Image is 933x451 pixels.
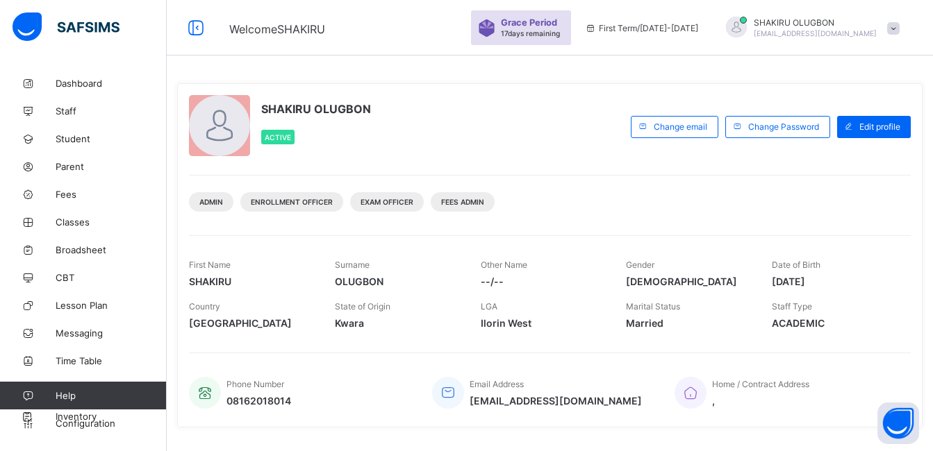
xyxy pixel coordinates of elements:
span: Other Name [481,259,527,270]
span: Time Table [56,355,167,366]
span: session/term information [585,23,698,33]
span: Welcome SHAKIRU [229,22,325,36]
span: [DATE] [772,275,897,287]
span: Email Address [470,379,524,389]
span: Fees [56,189,167,200]
span: Enrollment Officer [251,198,333,206]
span: Student [56,133,167,144]
span: Kwara [335,317,460,329]
span: [EMAIL_ADDRESS][DOMAIN_NAME] [754,29,877,37]
div: SHAKIRUOLUGBON [712,17,907,40]
span: Dashboard [56,78,167,89]
span: SHAKIRU OLUGBON [261,102,371,116]
span: CBT [56,272,167,283]
span: Broadsheet [56,244,167,255]
span: LGA [481,301,497,312]
span: Ilorin West [481,317,606,329]
span: Staff [56,105,167,117]
span: Fees Admin [441,198,484,206]
span: [EMAIL_ADDRESS][DOMAIN_NAME] [470,395,642,407]
span: [GEOGRAPHIC_DATA] [189,317,314,329]
span: Date of Birth [772,259,820,270]
span: 08162018014 [226,395,291,407]
span: Change email [654,121,707,132]
span: State of Origin [335,301,390,312]
span: 17 days remaining [501,29,560,37]
span: , [712,395,809,407]
span: --/-- [481,275,606,287]
span: Married [626,317,751,329]
span: Exam Officer [361,198,413,206]
span: ACADEMIC [772,317,897,329]
span: Grace Period [501,17,557,28]
span: OLUGBON [335,275,460,287]
span: Country [189,301,220,312]
span: Active [265,133,291,142]
img: safsims [13,12,119,42]
button: Open asap [877,402,919,444]
span: First Name [189,259,231,270]
span: Lesson Plan [56,300,167,311]
span: Classes [56,216,167,228]
span: Messaging [56,327,167,339]
span: Marital Status [626,301,680,312]
span: Admin [199,198,223,206]
span: SHAKIRU [189,275,314,287]
span: Phone Number [226,379,284,389]
span: Staff Type [772,301,812,312]
img: sticker-purple.71386a28dfed39d6af7621340158ba97.svg [478,19,495,37]
span: Change Password [748,121,819,132]
span: Parent [56,161,167,172]
span: Help [56,390,166,401]
span: Edit profile [859,121,900,132]
span: [DEMOGRAPHIC_DATA] [626,275,751,287]
span: Surname [335,259,370,270]
span: SHAKIRU OLUGBON [754,17,877,28]
span: Home / Contract Address [712,379,809,389]
span: Configuration [56,418,166,429]
span: Gender [626,259,654,270]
